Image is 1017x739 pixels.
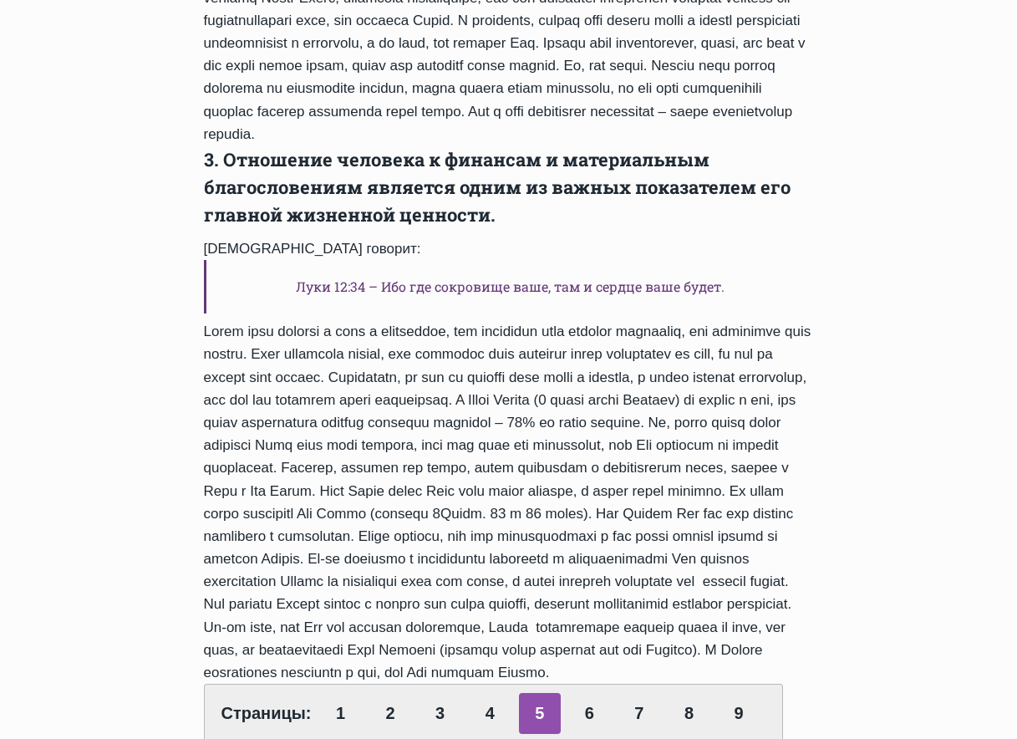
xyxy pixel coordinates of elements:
a: 9 [718,693,760,734]
a: 3 [420,693,461,734]
h4: 3. Отношение человека к финансам и материальным благословениям является одним из важных показател... [204,145,814,228]
a: 2 [369,693,411,734]
a: 4 [469,693,511,734]
a: 7 [618,693,660,734]
a: 8 [668,693,709,734]
span: 5 [519,693,561,734]
h6: Луки 12:34 – Ибо где сокровище ваше, там и сердце ваше будет. [204,260,814,313]
a: 1 [320,693,362,734]
a: 6 [568,693,610,734]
